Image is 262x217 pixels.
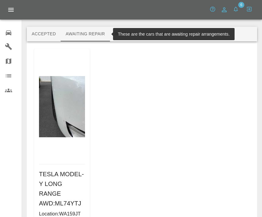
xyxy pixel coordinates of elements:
[4,2,18,17] button: Open drawer
[39,169,85,208] h6: TESLA MODEL-Y LONG RANGE AWD : ML74YTJ
[142,27,174,41] button: Repaired
[27,27,61,41] button: Accepted
[110,27,142,41] button: In Repair
[174,27,201,41] button: Paid
[238,2,244,8] span: 6
[61,27,110,41] button: Awaiting Repair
